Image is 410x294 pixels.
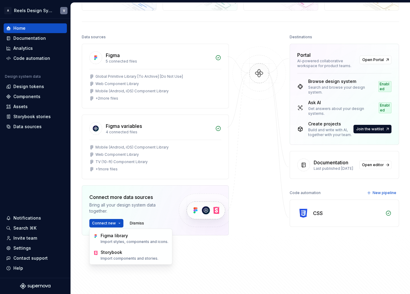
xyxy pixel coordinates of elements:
div: Connect more data sources [89,193,168,201]
div: Home [13,25,26,31]
a: Invite team [4,233,67,243]
div: Assets [13,104,28,110]
div: Web Component Library [95,81,139,86]
div: Storybook [101,249,122,255]
div: Help [13,265,23,271]
button: New pipeline [365,189,399,197]
div: A [4,7,12,14]
a: Components [4,92,67,101]
div: Data sources [82,33,106,41]
a: Data sources [4,122,67,132]
div: Search and browse your design system. [308,85,367,95]
a: Open editor [359,161,391,169]
div: Contact support [13,255,48,261]
div: Build and write with AI, together with your team. [308,128,352,137]
div: Web Component Library [95,152,139,157]
button: Dismiss [127,219,147,227]
div: AI-powered collaborative workspace for product teams. [297,59,356,68]
a: Analytics [4,43,67,53]
div: Code automation [290,189,321,197]
div: Browse design system [308,78,367,84]
div: Bring all your design system data together. [89,202,168,214]
a: Documentation [4,33,67,43]
div: + 1 more files [95,167,118,172]
div: + 2 more files [95,96,118,101]
button: Contact support [4,253,67,263]
span: Open Portal [362,57,384,62]
div: Get answers about your design systems. [308,106,368,116]
div: Search ⌘K [13,225,36,231]
div: Design tokens [13,84,44,90]
div: Components [13,94,40,100]
a: Figma5 connected filesGlobal Primitive Library [To Archive] [Do Not Use]Web Component LibraryMobi... [82,44,229,108]
div: Documentation [314,159,348,166]
div: Figma library [101,233,128,239]
span: Dismiss [130,221,144,226]
a: Home [4,23,67,33]
div: Portal [297,51,311,59]
div: TV (10-ft) Component Library [95,159,148,164]
p: Import components and stories. [101,256,158,261]
div: Settings [13,245,31,251]
div: Invite team [13,235,37,241]
p: Import styles, components and icons. [101,239,168,244]
div: CSS [313,210,323,217]
div: Analytics [13,45,33,51]
a: Settings [4,243,67,253]
a: Figma variables4 connected filesMobile (Android, iOS) Component LibraryWeb Component LibraryTV (1... [82,115,229,179]
div: Create projects [308,121,352,127]
a: Design tokens [4,82,67,91]
div: Code automation [13,55,50,61]
svg: Supernova Logo [20,283,50,289]
div: Figma [106,52,120,59]
div: Global Primitive Library [To Archive] [Do Not Use] [95,74,183,79]
div: Storybook stories [13,114,51,120]
div: Reels Design System [14,8,53,14]
a: Code automation [4,53,67,63]
span: Connect new [92,221,116,226]
a: Open Portal [360,56,391,64]
div: 4 connected files [106,130,212,135]
button: Connect new [89,219,123,227]
button: Join the waitlist [353,125,391,133]
div: Mobile (Android, iOS) Component Library [95,89,169,94]
div: Data sources [13,124,42,130]
button: AReels Design SystemV [1,4,69,17]
div: Destinations [290,33,312,41]
div: 5 connected files [106,59,212,64]
div: Design system data [5,74,41,79]
button: Search ⌘K [4,223,67,233]
button: Help [4,263,67,273]
button: Notifications [4,213,67,223]
div: Mobile (Android, iOS) Component Library [95,145,169,150]
div: Notifications [13,215,41,221]
span: New pipeline [373,190,396,195]
a: Assets [4,102,67,111]
div: Ask AI [308,100,368,106]
span: Open editor [362,162,384,167]
div: Enabled [379,102,391,113]
div: V [63,8,65,13]
div: Last published [DATE] [314,166,356,171]
span: Join the waitlist [356,127,384,132]
a: Storybook stories [4,112,67,121]
div: Documentation [13,35,46,41]
div: Figma variables [106,122,142,130]
div: Enabled [378,81,391,92]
